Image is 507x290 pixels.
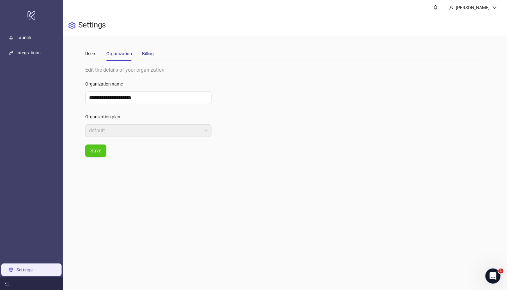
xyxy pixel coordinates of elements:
[85,92,212,104] input: Organization name
[85,66,485,74] div: Edit the details of your organization
[90,148,101,154] span: Save
[486,269,501,284] iframe: Intercom live chat
[68,22,76,29] span: setting
[106,50,132,57] div: Organization
[5,281,9,286] span: menu-fold
[89,125,208,137] span: default
[16,35,31,40] a: Launch
[142,50,154,57] div: Billing
[433,5,438,9] span: bell
[498,269,504,274] span: 1
[85,79,127,89] label: Organization name
[492,5,497,10] span: down
[85,145,106,157] button: Save
[85,50,96,57] div: Users
[78,20,106,31] h3: Settings
[16,267,33,272] a: Settings
[454,4,492,11] div: [PERSON_NAME]
[85,112,124,122] label: Organization plan
[16,50,40,56] a: Integrations
[449,5,454,10] span: user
